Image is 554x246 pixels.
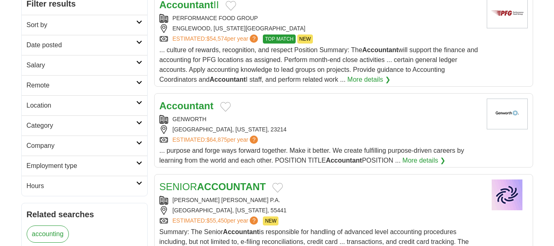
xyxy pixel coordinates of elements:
strong: Accountant [362,46,399,53]
a: More details ❯ [402,156,445,166]
a: Remote [22,75,147,95]
span: NEW [297,34,313,44]
a: Employment type [22,156,147,176]
span: ? [250,216,258,225]
a: GENWORTH [173,116,207,122]
strong: Accountant [223,228,259,235]
h2: Category [27,121,136,131]
a: Location [22,95,147,115]
a: ESTIMATED:$54,574per year? [173,34,260,44]
strong: Accountant [326,157,362,164]
a: Hours [22,176,147,196]
div: ENGLEWOOD, [US_STATE][GEOGRAPHIC_DATA] [160,24,480,33]
span: ... culture of rewards, recognition, and respect Position Summary: The will support the finance a... [160,46,478,83]
a: ESTIMATED:$55,450per year? [173,216,260,225]
a: Company [22,136,147,156]
h2: Sort by [27,20,136,30]
div: [GEOGRAPHIC_DATA], [US_STATE], 55441 [160,206,480,215]
span: ... purpose and forge ways forward together. Make it better. We create fulfilling purpose-driven ... [160,147,464,164]
span: NEW [263,216,278,225]
span: ? [250,34,258,43]
span: ? [250,136,258,144]
span: TOP MATCH [263,34,295,44]
button: Add to favorite jobs [220,102,231,112]
h2: Company [27,141,136,151]
a: SENIORACCOUNTANT [160,181,266,192]
a: Sort by [22,15,147,35]
a: Accountant [160,100,214,111]
h2: Remote [27,80,136,90]
img: Genworth Financial logo [487,99,528,129]
a: ESTIMATED:$64,875per year? [173,136,260,144]
a: Category [22,115,147,136]
a: Salary [22,55,147,75]
h2: Related searches [27,208,142,221]
a: Date posted [22,35,147,55]
h2: Location [27,101,136,110]
strong: Accountant [210,76,246,83]
span: $55,450 [206,217,227,224]
div: [GEOGRAPHIC_DATA], [US_STATE], 23214 [160,125,480,134]
button: Add to favorite jobs [226,1,236,11]
h2: Hours [27,181,136,191]
span: $54,574 [206,35,227,42]
a: More details ❯ [347,75,390,85]
strong: ACCOUNTANT [197,181,266,192]
a: PERFORMANCE FOOD GROUP [173,15,258,21]
img: Company logo [487,179,528,210]
span: $64,875 [206,136,227,143]
h2: Employment type [27,161,136,171]
div: [PERSON_NAME] [PERSON_NAME] P.A. [160,196,480,205]
a: accounting [27,225,69,243]
button: Add to favorite jobs [272,183,283,193]
h2: Salary [27,60,136,70]
h2: Date posted [27,40,136,50]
